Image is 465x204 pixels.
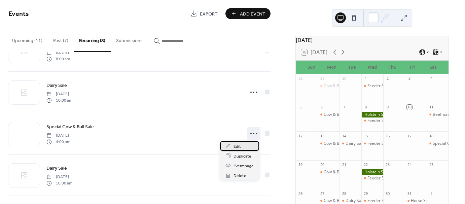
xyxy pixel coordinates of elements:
div: 29 [320,76,325,81]
div: 15 [363,133,368,138]
div: 18 [429,133,434,138]
div: Dairy Sale [346,198,365,204]
div: Feeder Sale [361,198,383,204]
span: Dairy Sale [46,165,67,172]
div: Feeder Sale [361,83,383,89]
div: 24 [407,162,412,167]
div: Cow & Bull [324,83,344,89]
div: Mon [321,61,342,74]
div: 1 [429,191,434,196]
div: Horse Sale [405,198,427,204]
div: 2 [385,76,390,81]
div: 29 [363,191,368,196]
a: Dairy Sale [46,81,67,89]
div: 25 [429,162,434,167]
button: Recurring (8) [74,27,111,52]
div: 8 [363,105,368,110]
span: 4:00 pm [46,139,70,145]
div: Cow & Bull [318,141,339,146]
div: Wed [362,61,382,74]
div: 26 [298,191,303,196]
span: Add Event [240,10,265,18]
div: Feeder Sale [367,198,390,204]
div: Feeder Sale [367,175,390,181]
div: Beefmaster Sale [427,112,449,117]
div: Beefmaster Sale [433,112,464,117]
span: Edit [234,143,241,150]
div: Cow & Bull [318,198,339,204]
div: Cow & Bull [318,112,339,117]
button: Add Event [225,8,271,19]
span: [DATE] [46,174,72,180]
div: 7 [342,105,347,110]
div: 10 [407,105,412,110]
span: Events [8,7,29,21]
button: Submissions [111,27,148,51]
div: 16 [385,133,390,138]
div: Fri [402,61,423,74]
a: Special Cow & Bull Sale [46,123,94,131]
div: Thu [382,61,402,74]
div: 12 [298,133,303,138]
div: 28 [342,191,347,196]
div: Sat [423,61,443,74]
div: Cow & Bull [324,141,344,146]
div: Feeder Sale [367,83,390,89]
div: 20 [320,162,325,167]
span: Delete [234,172,246,179]
span: Event page [234,163,254,170]
div: 3 [407,76,412,81]
span: [DATE] [46,133,70,139]
span: 8:00 am [46,56,70,62]
span: 10:00 am [46,97,72,103]
div: Holstein Steer Special [361,112,383,117]
div: 14 [342,133,347,138]
div: 31 [407,191,412,196]
div: 21 [342,162,347,167]
div: 11 [429,105,434,110]
span: 10:00 am [46,180,72,186]
a: Dairy Sale [46,164,67,172]
div: Cow & Bull [324,112,344,117]
div: Feeder Sale [361,141,383,146]
div: 27 [320,191,325,196]
span: Dairy Sale [46,82,67,89]
a: Export [185,8,223,19]
div: 30 [342,76,347,81]
div: 13 [320,133,325,138]
div: 23 [385,162,390,167]
div: 19 [298,162,303,167]
div: 22 [363,162,368,167]
div: Cow & Bull [324,198,344,204]
div: Cow & Bull [324,169,344,175]
div: Feeder Sale [367,118,390,124]
div: 17 [407,133,412,138]
div: Feeder Sale [361,118,383,124]
span: [DATE] [46,50,70,56]
div: Cow & Bull [318,83,339,89]
div: Special Cow & Bull Sale [427,141,449,146]
div: 28 [298,76,303,81]
div: 30 [385,191,390,196]
button: Past (7) [48,27,74,51]
span: Duplicate [234,153,251,160]
div: Cow & Bull [318,169,339,175]
div: 6 [320,105,325,110]
div: 4 [429,76,434,81]
div: 9 [385,105,390,110]
div: Feeder Sale [361,175,383,181]
div: Sun [301,61,321,74]
div: Dairy Sale [346,141,365,146]
div: Tue [342,61,362,74]
div: Horse Sale [411,198,431,204]
div: 5 [298,105,303,110]
span: Export [200,10,218,18]
span: [DATE] [46,91,72,97]
div: [DATE] [296,36,449,44]
div: Feeder Sale [367,141,390,146]
div: Holstein Steer Special [361,169,383,175]
button: Upcoming (11) [7,27,48,51]
div: 1 [363,76,368,81]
